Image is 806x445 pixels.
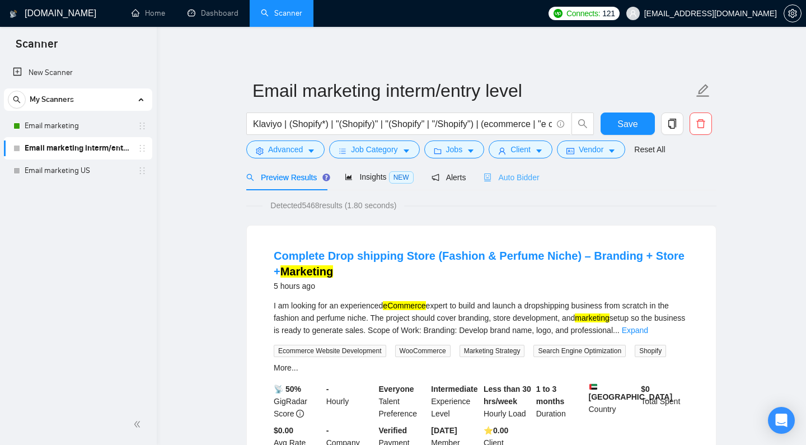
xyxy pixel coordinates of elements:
b: [DATE] [431,426,457,435]
span: Jobs [446,143,463,156]
a: homeHome [132,8,165,18]
span: Save [617,117,638,131]
b: [GEOGRAPHIC_DATA] [589,383,673,401]
div: Tooltip anchor [321,172,331,182]
span: Auto Bidder [484,173,539,182]
span: Marketing Strategy [460,345,525,357]
span: Preview Results [246,173,327,182]
span: Vendor [579,143,603,156]
span: robot [484,174,491,181]
span: caret-down [467,147,475,155]
div: Hourly Load [481,383,534,420]
button: setting [784,4,802,22]
b: Verified [379,426,407,435]
div: 5 hours ago [274,279,689,293]
span: setting [784,9,801,18]
b: 1 to 3 months [536,385,565,406]
b: ⭐️ 0.00 [484,426,508,435]
span: caret-down [307,147,315,155]
span: 121 [602,7,615,20]
span: setting [256,147,264,155]
a: Email marketing [25,115,131,137]
a: setting [784,9,802,18]
span: Insights [345,172,413,181]
b: $ 0 [641,385,650,394]
span: holder [138,166,147,175]
span: Advanced [268,143,303,156]
span: caret-down [535,147,543,155]
b: Everyone [379,385,414,394]
span: user [498,147,506,155]
span: user [629,10,637,17]
span: Scanner [7,36,67,59]
span: folder [434,147,442,155]
a: More... [274,363,298,372]
span: Shopify [635,345,666,357]
mark: marketing [575,313,609,322]
div: I am looking for an experienced expert to build and launch a dropshipping business from scratch i... [274,299,689,336]
b: $0.00 [274,426,293,435]
span: NEW [389,171,414,184]
button: barsJob Categorycaret-down [329,140,419,158]
span: Client [510,143,531,156]
span: search [246,174,254,181]
span: ... [613,326,620,335]
button: search [571,113,594,135]
span: search [8,96,25,104]
div: Hourly [324,383,377,420]
button: idcardVendorcaret-down [557,140,625,158]
button: Save [601,113,655,135]
span: double-left [133,419,144,430]
a: Complete Drop shipping Store (Fashion & Perfume Niche) – Branding + Store +Marketing [274,250,685,278]
li: My Scanners [4,88,152,182]
input: Scanner name... [252,77,693,105]
span: search [572,119,593,129]
span: edit [696,83,710,98]
div: Duration [534,383,587,420]
button: copy [661,113,683,135]
span: caret-down [608,147,616,155]
div: GigRadar Score [271,383,324,420]
span: caret-down [402,147,410,155]
b: Less than 30 hrs/week [484,385,531,406]
span: Connects: [566,7,600,20]
span: Alerts [432,173,466,182]
a: New Scanner [13,62,143,84]
span: area-chart [345,173,353,181]
button: delete [690,113,712,135]
span: delete [690,119,711,129]
img: logo [10,5,17,23]
img: 🇦🇪 [589,383,597,391]
div: Talent Preference [377,383,429,420]
a: dashboardDashboard [188,8,238,18]
button: userClientcaret-down [489,140,552,158]
span: holder [138,144,147,153]
span: idcard [566,147,574,155]
b: 📡 50% [274,385,301,394]
span: Search Engine Optimization [533,345,626,357]
b: - [326,426,329,435]
li: New Scanner [4,62,152,84]
span: Job Category [351,143,397,156]
span: copy [662,119,683,129]
div: Experience Level [429,383,481,420]
div: Total Spent [639,383,691,420]
span: notification [432,174,439,181]
a: Expand [622,326,648,335]
mark: Marketing [280,265,333,278]
a: Reset All [634,143,665,156]
span: My Scanners [30,88,74,111]
span: WooCommerce [395,345,451,357]
button: search [8,91,26,109]
span: bars [339,147,346,155]
div: Open Intercom Messenger [768,407,795,434]
img: upwork-logo.png [554,9,563,18]
span: info-circle [296,410,304,418]
button: folderJobscaret-down [424,140,485,158]
span: Ecommerce Website Development [274,345,386,357]
div: Country [587,383,639,420]
a: Email marketing interm/entry level [25,137,131,160]
input: Search Freelance Jobs... [253,117,552,131]
mark: eCommerce [383,301,425,310]
a: searchScanner [261,8,302,18]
